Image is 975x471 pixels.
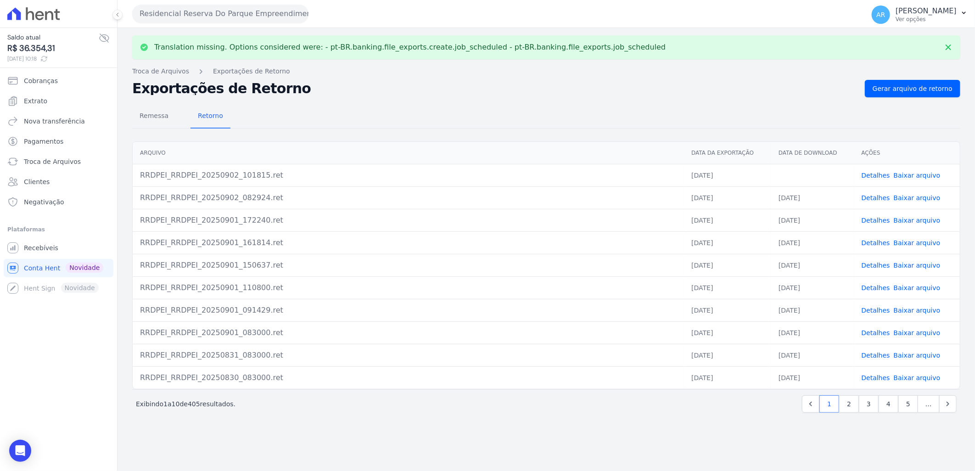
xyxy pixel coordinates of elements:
span: Negativação [24,197,64,207]
div: RRDPEI_RRDPEI_20250901_172240.ret [140,215,677,226]
div: RRDPEI_RRDPEI_20250902_101815.ret [140,170,677,181]
th: Ações [854,142,960,164]
a: Baixar arquivo [894,239,941,247]
th: Arquivo [133,142,684,164]
span: Cobranças [24,76,58,85]
a: Baixar arquivo [894,352,941,359]
span: 405 [188,400,200,408]
td: [DATE] [771,254,854,276]
span: 10 [172,400,180,408]
td: [DATE] [684,299,771,321]
a: Remessa [132,105,176,129]
th: Data da Exportação [684,142,771,164]
a: Detalhes [862,194,890,202]
td: [DATE] [771,186,854,209]
div: RRDPEI_RRDPEI_20250901_161814.ret [140,237,677,248]
p: Translation missing. Options considered were: - pt-BR.banking.file_exports.create.job_scheduled -... [154,43,666,52]
h2: Exportações de Retorno [132,82,857,95]
span: Recebíveis [24,243,58,252]
span: … [918,395,940,413]
div: Plataformas [7,224,110,235]
div: RRDPEI_RRDPEI_20250901_110800.ret [140,282,677,293]
a: Detalhes [862,284,890,292]
span: Troca de Arquivos [24,157,81,166]
a: Detalhes [862,352,890,359]
td: [DATE] [684,276,771,299]
td: [DATE] [684,231,771,254]
a: Detalhes [862,374,890,381]
span: Nova transferência [24,117,85,126]
p: Exibindo a de resultados. [136,399,235,409]
a: Baixar arquivo [894,217,941,224]
a: Previous [802,395,819,413]
a: Baixar arquivo [894,172,941,179]
span: Gerar arquivo de retorno [873,84,953,93]
a: Exportações de Retorno [213,67,290,76]
a: Extrato [4,92,113,110]
span: Conta Hent [24,264,60,273]
td: [DATE] [684,186,771,209]
th: Data de Download [771,142,854,164]
div: RRDPEI_RRDPEI_20250830_083000.ret [140,372,677,383]
span: [DATE] 10:18 [7,55,99,63]
a: Baixar arquivo [894,307,941,314]
td: [DATE] [771,366,854,389]
a: Baixar arquivo [894,284,941,292]
span: 1 [163,400,168,408]
div: RRDPEI_RRDPEI_20250901_091429.ret [140,305,677,316]
span: Retorno [192,107,229,125]
a: 5 [898,395,918,413]
td: [DATE] [684,321,771,344]
td: [DATE] [684,366,771,389]
a: Detalhes [862,307,890,314]
div: RRDPEI_RRDPEI_20250831_083000.ret [140,350,677,361]
a: Cobranças [4,72,113,90]
a: Baixar arquivo [894,194,941,202]
a: 4 [879,395,898,413]
div: Open Intercom Messenger [9,440,31,462]
span: Remessa [134,107,174,125]
a: Detalhes [862,329,890,336]
a: 2 [839,395,859,413]
a: Troca de Arquivos [4,152,113,171]
div: RRDPEI_RRDPEI_20250901_150637.ret [140,260,677,271]
a: Detalhes [862,239,890,247]
td: [DATE] [684,164,771,186]
a: Baixar arquivo [894,262,941,269]
a: Conta Hent Novidade [4,259,113,277]
a: 1 [819,395,839,413]
span: Novidade [66,263,103,273]
button: Residencial Reserva Do Parque Empreendimento Imobiliario LTDA [132,5,308,23]
td: [DATE] [684,209,771,231]
nav: Breadcrumb [132,67,960,76]
p: Ver opções [896,16,957,23]
td: [DATE] [771,344,854,366]
a: Clientes [4,173,113,191]
a: Negativação [4,193,113,211]
a: Recebíveis [4,239,113,257]
a: Baixar arquivo [894,329,941,336]
a: Pagamentos [4,132,113,151]
a: Retorno [191,105,230,129]
span: Pagamentos [24,137,63,146]
a: 3 [859,395,879,413]
td: [DATE] [771,231,854,254]
a: Nova transferência [4,112,113,130]
span: R$ 36.354,31 [7,42,99,55]
td: [DATE] [684,254,771,276]
a: Baixar arquivo [894,374,941,381]
td: [DATE] [771,209,854,231]
a: Gerar arquivo de retorno [865,80,960,97]
td: [DATE] [771,299,854,321]
td: [DATE] [771,321,854,344]
a: Detalhes [862,172,890,179]
td: [DATE] [771,276,854,299]
span: Saldo atual [7,33,99,42]
p: [PERSON_NAME] [896,6,957,16]
td: [DATE] [684,344,771,366]
div: RRDPEI_RRDPEI_20250901_083000.ret [140,327,677,338]
button: AR [PERSON_NAME] Ver opções [864,2,975,28]
span: Clientes [24,177,50,186]
span: Extrato [24,96,47,106]
span: AR [876,11,885,18]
